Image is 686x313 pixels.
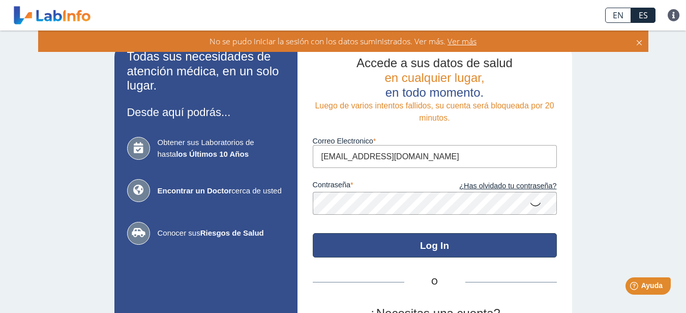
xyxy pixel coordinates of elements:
h3: Desde aquí podrás... [127,106,285,119]
span: Conocer sus [158,227,285,239]
span: Luego de varios intentos fallidos, su cuenta será bloqueada por 20 minutos. [315,101,554,122]
label: Correo Electronico [313,137,557,145]
button: Log In [313,233,557,258]
span: Accede a sus datos de salud [356,56,513,70]
h2: Todas sus necesidades de atención médica, en un solo lugar. [127,49,285,93]
b: Riesgos de Salud [200,229,264,237]
span: O [404,276,465,288]
label: contraseña [313,181,435,192]
span: en todo momento. [385,86,484,99]
b: Encontrar un Doctor [158,186,232,195]
a: ¿Has olvidado tu contraseña? [435,181,557,192]
b: los Últimos 10 Años [176,150,249,158]
a: ES [631,8,655,23]
iframe: Help widget launcher [595,273,675,302]
span: Ver más [445,36,476,47]
span: cerca de usted [158,185,285,197]
a: EN [605,8,631,23]
span: en cualquier lugar, [384,71,484,84]
span: Obtener sus Laboratorios de hasta [158,137,285,160]
span: No se pudo iniciar la sesión con los datos suministrados. Ver más. [210,36,445,47]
